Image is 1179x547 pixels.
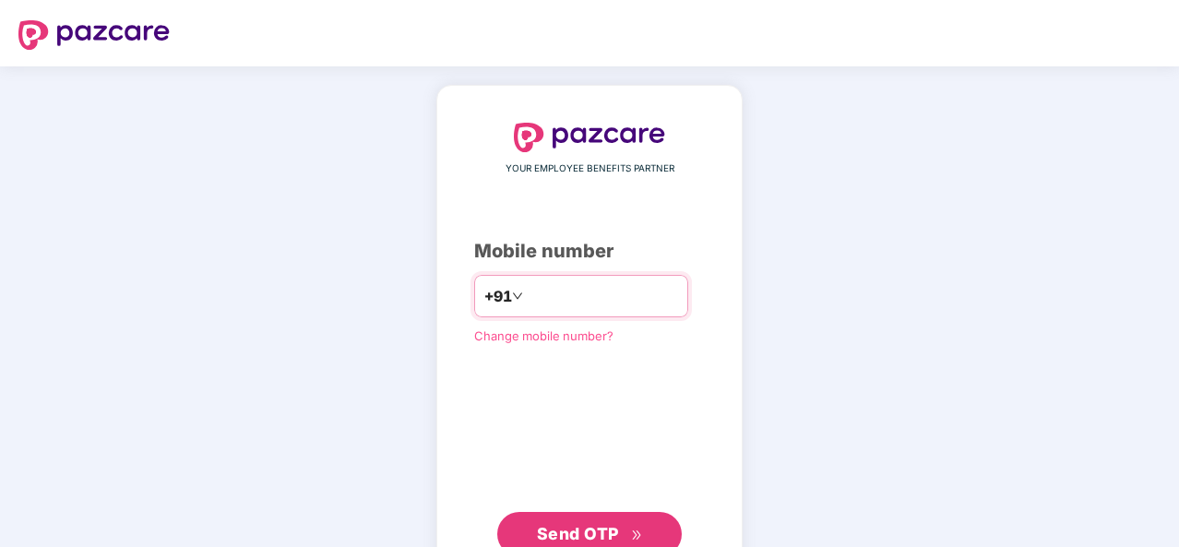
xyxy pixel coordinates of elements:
a: Change mobile number? [474,328,613,343]
span: +91 [484,285,512,308]
img: logo [18,20,170,50]
span: double-right [631,529,643,541]
img: logo [514,123,665,152]
span: down [512,291,523,302]
div: Mobile number [474,237,705,266]
span: Send OTP [537,524,619,543]
span: YOUR EMPLOYEE BENEFITS PARTNER [506,161,674,176]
